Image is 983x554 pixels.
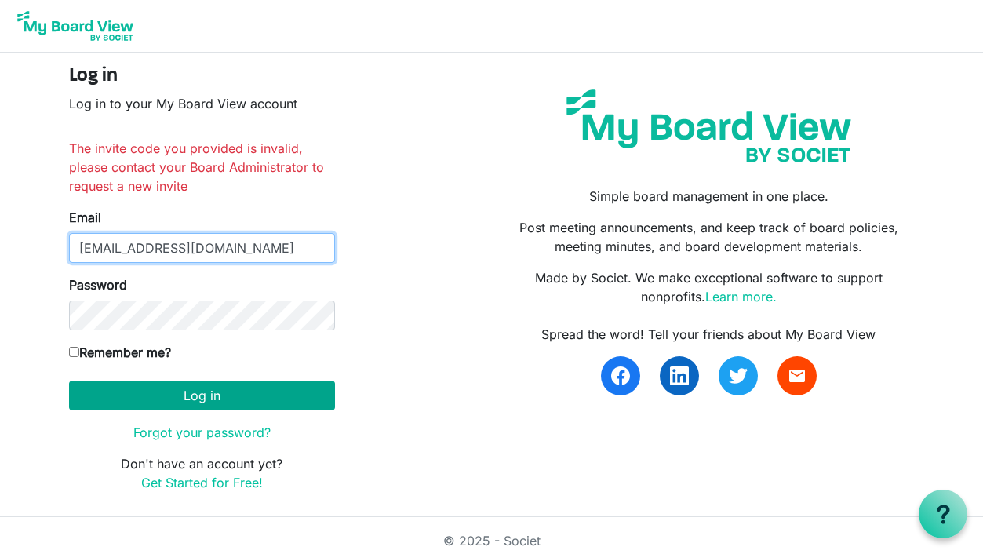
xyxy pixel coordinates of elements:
a: Get Started for Free! [141,475,263,490]
button: Log in [69,381,335,410]
a: Learn more. [705,289,777,304]
p: Don't have an account yet? [69,454,335,492]
p: Post meeting announcements, and keep track of board policies, meeting minutes, and board developm... [503,218,914,256]
img: twitter.svg [729,366,748,385]
label: Password [69,275,127,294]
img: my-board-view-societ.svg [555,78,863,174]
label: Email [69,208,101,227]
h4: Log in [69,65,335,88]
img: facebook.svg [611,366,630,385]
p: Made by Societ. We make exceptional software to support nonprofits. [503,268,914,306]
a: email [777,356,817,395]
p: Log in to your My Board View account [69,94,335,113]
input: Remember me? [69,347,79,357]
div: Spread the word! Tell your friends about My Board View [503,325,914,344]
p: Simple board management in one place. [503,187,914,206]
img: My Board View Logo [13,6,138,46]
img: linkedin.svg [670,366,689,385]
a: © 2025 - Societ [443,533,541,549]
span: email [788,366,806,385]
a: Forgot your password? [133,425,271,440]
label: Remember me? [69,343,171,362]
li: The invite code you provided is invalid, please contact your Board Administrator to request a new... [69,139,335,195]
